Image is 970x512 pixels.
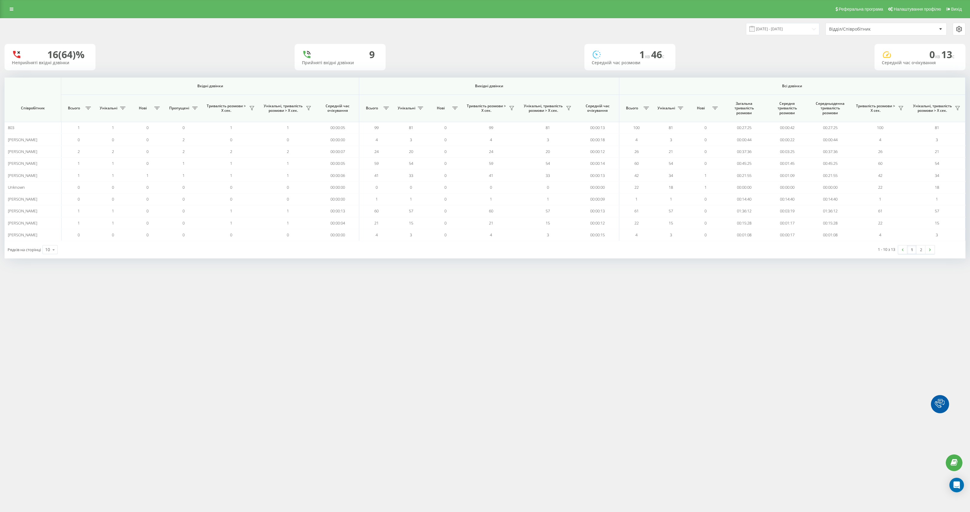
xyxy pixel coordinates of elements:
[766,193,809,205] td: 00:14:40
[410,232,412,238] span: 3
[645,53,651,60] span: хв
[878,173,882,178] span: 42
[230,149,232,154] span: 2
[839,7,883,12] span: Реферальна програма
[146,185,149,190] span: 0
[490,137,492,142] span: 4
[78,125,80,130] span: 1
[78,185,80,190] span: 0
[809,122,852,134] td: 00:27:25
[935,125,939,130] span: 81
[936,232,938,238] span: 3
[592,60,668,65] div: Середній час розмови
[444,208,447,214] span: 0
[941,48,955,61] span: 13
[287,161,289,166] span: 1
[766,217,809,229] td: 00:01:17
[146,220,149,226] span: 0
[182,137,185,142] span: 2
[907,245,916,254] a: 1
[182,149,185,154] span: 2
[206,104,247,113] span: Тривалість розмови > Х сек.
[622,106,642,111] span: Всього
[230,232,232,238] span: 0
[634,208,639,214] span: 61
[230,196,232,202] span: 0
[704,208,707,214] span: 0
[12,60,88,65] div: Неприйняті вхідні дзвінки
[64,106,84,111] span: Всього
[8,125,14,130] span: 803
[766,134,809,145] td: 00:00:22
[916,245,925,254] a: 2
[669,173,673,178] span: 34
[112,208,114,214] span: 1
[576,158,619,169] td: 00:00:14
[374,173,379,178] span: 41
[576,205,619,217] td: 00:00:13
[704,220,707,226] span: 0
[230,137,232,142] span: 0
[723,158,766,169] td: 00:45:25
[409,161,413,166] span: 54
[444,220,447,226] span: 0
[547,232,549,238] span: 3
[375,84,603,88] span: Вихідні дзвінки
[287,173,289,178] span: 1
[723,217,766,229] td: 00:15:28
[287,232,289,238] span: 0
[146,232,149,238] span: 0
[287,185,289,190] span: 0
[814,101,847,115] span: Середньоденна тривалість розмови
[374,161,379,166] span: 59
[316,134,359,145] td: 00:00:00
[316,193,359,205] td: 00:00:00
[168,106,190,111] span: Пропущені
[444,137,447,142] span: 0
[316,122,359,134] td: 00:00:05
[489,173,493,178] span: 41
[704,125,707,130] span: 0
[723,146,766,158] td: 00:37:36
[376,232,378,238] span: 4
[316,217,359,229] td: 00:00:04
[546,173,550,178] span: 33
[489,161,493,166] span: 59
[723,134,766,145] td: 00:00:44
[669,220,673,226] span: 15
[112,196,114,202] span: 0
[410,137,412,142] span: 3
[639,84,945,88] span: Всі дзвінки
[362,106,382,111] span: Всього
[112,137,114,142] span: 0
[287,149,289,154] span: 2
[78,149,80,154] span: 2
[409,220,413,226] span: 15
[670,196,672,202] span: 1
[879,137,881,142] span: 4
[766,146,809,158] td: 00:03:25
[444,196,447,202] span: 0
[287,125,289,130] span: 1
[8,149,37,154] span: [PERSON_NAME]
[45,247,50,253] div: 10
[669,208,673,214] span: 57
[287,137,289,142] span: 0
[409,173,413,178] span: 33
[316,229,359,241] td: 00:00:00
[112,220,114,226] span: 1
[669,161,673,166] span: 54
[657,106,676,111] span: Унікальні
[8,137,37,142] span: [PERSON_NAME]
[146,196,149,202] span: 0
[374,208,379,214] span: 60
[651,48,664,61] span: 46
[466,104,507,113] span: Тривалість розмови > Х сек.
[376,185,378,190] span: 0
[576,181,619,193] td: 00:00:00
[182,196,185,202] span: 0
[882,60,958,65] div: Середній час очікування
[369,49,375,60] div: 9
[182,173,185,178] span: 1
[316,205,359,217] td: 00:00:13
